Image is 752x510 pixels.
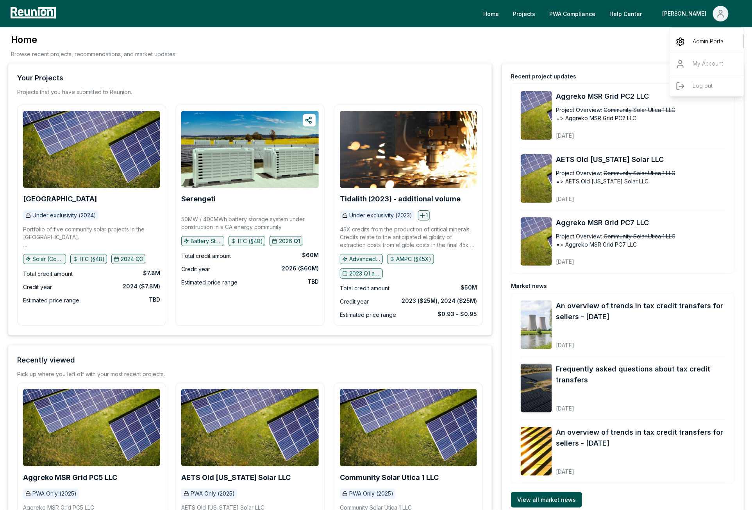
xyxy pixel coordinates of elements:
[397,255,432,263] p: AMPC (§45X)
[181,278,238,287] div: Estimated price range
[238,237,263,245] p: ITC (§48)
[181,215,318,231] p: 50MW / 400MWh battery storage system under construction in a CA energy community
[477,6,505,21] a: Home
[149,296,160,304] div: TBD
[521,154,552,203] img: AETS Old Michigan Solar LLC
[80,255,105,263] p: ITC (§48)
[340,254,383,264] button: Advanced manufacturing
[349,490,393,498] p: PWA Only (2025)
[556,427,725,449] a: An overview of trends in tax credit transfers for sellers - [DATE]
[340,195,461,203] a: Tidalith (2023) - additional volume
[556,91,725,102] a: Aggreko MSR Grid PC2 LLC
[604,106,675,114] span: Community Solar Utica 1 LLC
[123,283,160,290] div: 2024 ($7.8M)
[511,282,547,290] div: Market news
[556,189,683,203] div: [DATE]
[556,106,602,114] div: Project Overview:
[349,211,413,219] p: Under exclusivity (2023)
[307,278,319,286] div: TBD
[556,300,725,322] a: An overview of trends in tax credit transfers for sellers - [DATE]
[282,265,319,272] div: 2026 ($60M)
[521,364,552,412] img: Frequently asked questions about tax credit transfers
[23,111,160,188] img: Broad Peak
[23,226,160,249] p: Portfolio of five community solar projects in the [GEOGRAPHIC_DATA]. Two projects are being place...
[23,283,52,292] div: Credit year
[11,34,177,46] h3: Home
[191,490,235,498] p: PWA Only (2025)
[521,91,552,140] img: Aggreko MSR Grid PC2 LLC
[556,462,725,476] div: [DATE]
[521,217,552,266] img: Aggreko MSR Grid PC7 LLC
[556,114,636,122] span: => Aggreko MSR Grid PC2 LLC
[340,389,477,466] a: Community Solar Utica 1 LLC
[507,6,541,21] a: Projects
[23,474,117,482] a: Aggreko MSR Grid PC5 LLC
[17,355,75,366] div: Recently viewed
[32,490,77,498] p: PWA Only (2025)
[279,237,300,245] p: 2026 Q1
[693,82,713,91] p: Log out
[603,6,648,21] a: Help Center
[349,255,380,263] p: Advanced manufacturing
[17,370,165,378] div: Pick up where you left off with your most recent projects.
[181,389,318,466] img: AETS Old Michigan Solar LLC
[556,217,725,228] a: Aggreko MSR Grid PC7 LLC
[693,59,723,69] p: My Account
[556,240,637,249] span: => Aggreko MSR Grid PC7 LLC
[23,195,97,203] a: [GEOGRAPHIC_DATA]
[656,6,735,21] button: [PERSON_NAME]
[181,474,291,482] a: AETS Old [US_STATE] Solar LLC
[521,427,552,476] img: An overview of trends in tax credit transfers for sellers - September 2025
[340,268,383,279] button: 2023 Q1 and earlier
[23,389,160,466] img: Aggreko MSR Grid PC5 LLC
[340,111,477,188] img: Tidalith (2023) - additional volume
[270,236,302,246] button: 2026 Q1
[17,73,63,84] div: Your Projects
[477,6,744,21] nav: Main
[556,126,683,140] div: [DATE]
[402,297,477,305] div: 2023 ($25M), 2024 ($25M)
[662,6,710,21] div: [PERSON_NAME]
[349,270,380,277] p: 2023 Q1 and earlier
[32,211,96,219] p: Under exclusivity (2024)
[511,73,576,80] div: Recent project updates
[556,364,725,386] a: Frequently asked questions about tax credit transfers
[181,195,216,203] a: Serengeti
[181,111,318,188] img: Serengeti
[438,310,477,318] div: $0.93 - $0.95
[32,255,64,263] p: Solar (Community)
[181,265,210,274] div: Credit year
[191,237,222,245] p: Battery Storage
[521,300,552,349] a: An overview of trends in tax credit transfers for sellers - October 2025
[23,269,73,279] div: Total credit amount
[693,37,725,46] p: Admin Portal
[670,31,745,100] div: [PERSON_NAME]
[556,252,683,266] div: [DATE]
[556,232,602,240] div: Project Overview:
[340,474,439,482] a: Community Solar Utica 1 LLC
[461,284,477,291] div: $50M
[418,210,430,220] button: 1
[556,177,648,185] span: => AETS Old [US_STATE] Solar LLC
[302,251,319,259] div: $60M
[511,492,582,508] a: View all market news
